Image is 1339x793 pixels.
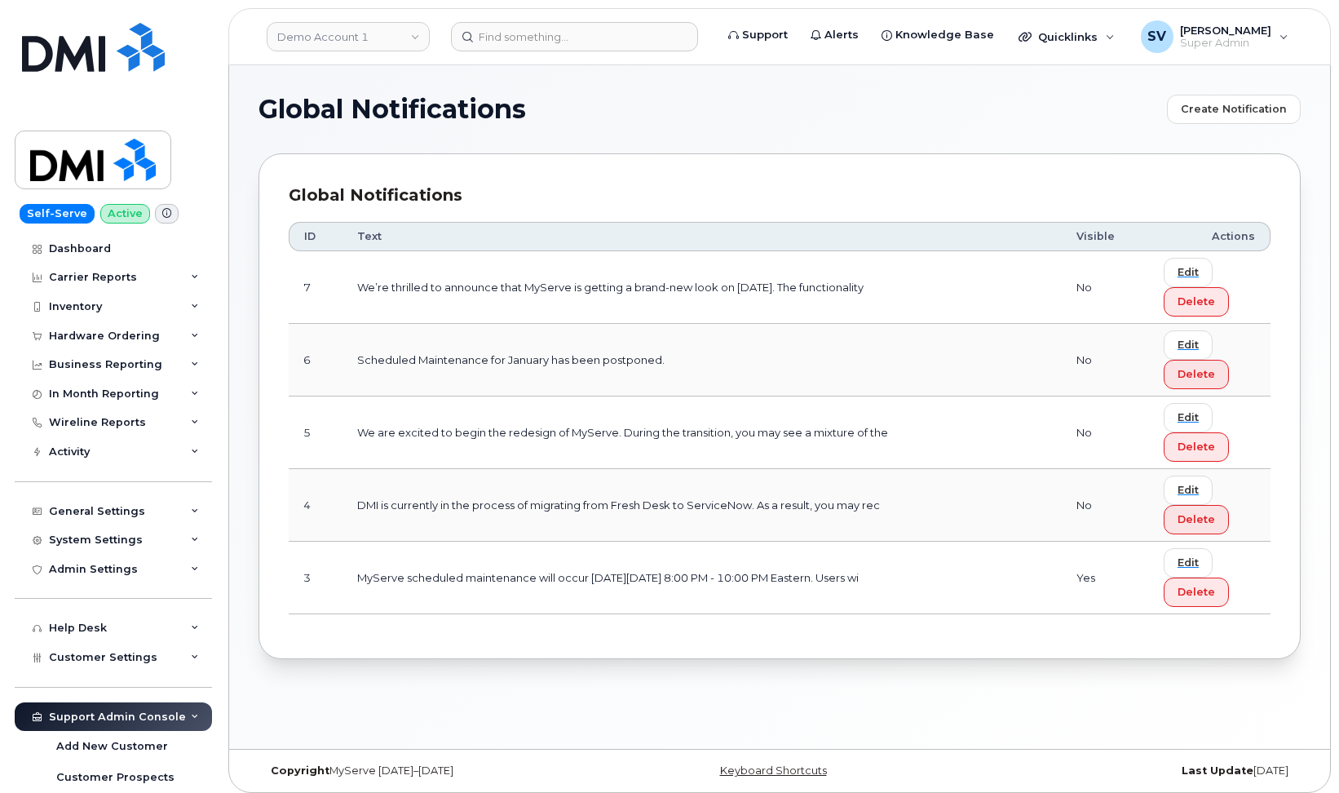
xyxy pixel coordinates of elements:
button: Delete [1164,578,1229,607]
button: Edit [1164,330,1213,360]
th: Visible [1062,222,1149,251]
span: Create Notification [1181,101,1287,117]
button: Edit [1164,548,1213,578]
span: Edit [1178,555,1199,570]
span: Delete [1178,584,1215,600]
a: Edit [1164,403,1256,432]
span: Delete [1178,366,1215,382]
td: MyServe scheduled maintenance will occur [DATE][DATE] 8:00 PM - 10:00 PM Eastern. Users wi [342,542,1063,614]
span: Delete [1178,294,1215,309]
td: No [1062,396,1149,469]
td: No [1062,469,1149,542]
span: Delete [1178,512,1215,527]
span: Delete [1178,439,1215,454]
td: Yes [1062,542,1149,614]
th: Text [342,222,1063,251]
td: 7 [289,251,342,324]
div: MyServe [DATE]–[DATE] [259,764,606,777]
td: 3 [289,542,342,614]
th: ID [289,222,342,251]
span: Edit [1178,482,1199,498]
button: Delete [1164,432,1229,462]
a: Edit [1164,330,1256,360]
strong: Copyright [271,764,329,777]
span: Global Notifications [259,97,526,122]
button: Edit [1164,258,1213,287]
strong: Last Update [1182,764,1253,777]
a: Edit [1164,258,1256,287]
span: Edit [1178,264,1199,280]
span: Edit [1178,337,1199,352]
td: 4 [289,469,342,542]
a: Edit [1164,476,1256,505]
div: [DATE] [953,764,1301,777]
td: No [1062,251,1149,324]
a: Edit [1164,548,1256,578]
td: Scheduled Maintenance for January has been postponed. [342,324,1063,396]
td: 6 [289,324,342,396]
button: Delete [1164,505,1229,534]
td: We are excited to begin the redesign of MyServe. During the transition, you may see a mixture of the [342,396,1063,469]
td: 5 [289,396,342,469]
td: No [1062,324,1149,396]
td: DMI is currently in the process of migrating from Fresh Desk to ServiceNow. As a result, you may rec [342,469,1063,542]
a: Keyboard Shortcuts [720,764,827,777]
span: Edit [1178,410,1199,425]
button: Delete [1164,360,1229,389]
th: Actions [1149,222,1271,251]
button: Edit [1164,476,1213,505]
div: Global Notifications [289,184,1271,207]
button: Edit [1164,403,1213,432]
td: We’re thrilled to announce that MyServe is getting a brand-new look on [DATE]. The functionality [342,251,1063,324]
button: Delete [1164,287,1229,317]
button: Create Notification [1167,95,1301,124]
